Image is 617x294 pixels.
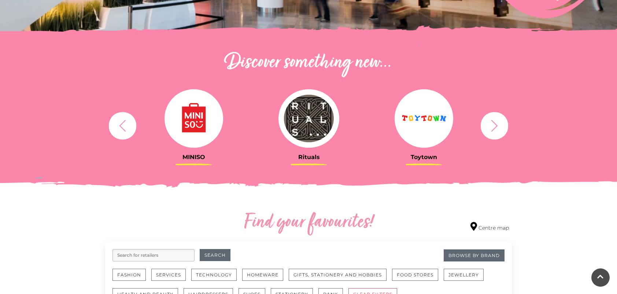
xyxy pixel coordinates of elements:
h3: Toytown [372,154,476,161]
h3: Rituals [257,154,361,161]
button: Food Stores [392,269,438,281]
button: Fashion [112,269,146,281]
button: Services [151,269,186,281]
a: Rituals [257,89,361,161]
button: Search [200,249,230,261]
a: MINISO [142,89,246,161]
a: Homeware [242,269,289,288]
button: Gifts, Stationery and Hobbies [289,269,387,281]
h3: MINISO [142,154,246,161]
a: Technology [191,269,242,288]
button: Jewellery [444,269,484,281]
a: Browse By Brand [444,249,505,261]
button: Technology [191,269,237,281]
a: Jewellery [444,269,489,288]
a: Food Stores [392,269,444,288]
a: Services [151,269,191,288]
a: Fashion [112,269,151,288]
a: Toytown [372,89,476,161]
a: Centre map [470,222,509,232]
button: Homeware [242,269,283,281]
a: Gifts, Stationery and Hobbies [289,269,392,288]
h2: Discover something new... [105,51,512,75]
h2: Find your favourites! [175,211,442,234]
input: Search for retailers [112,249,195,261]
